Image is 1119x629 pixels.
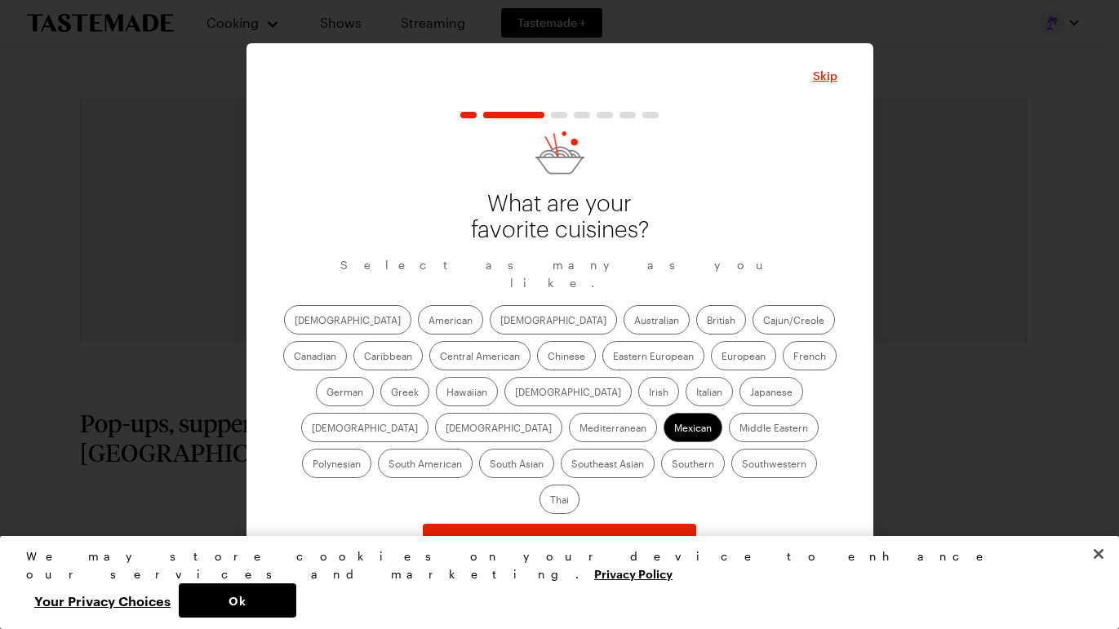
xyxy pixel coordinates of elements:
[561,449,655,478] label: Southeast Asian
[353,341,423,370] label: Caribbean
[731,449,817,478] label: Southwestern
[753,305,835,334] label: Cajun/Creole
[283,341,347,370] label: Canadian
[418,305,483,334] label: American
[624,305,690,334] label: Australian
[462,191,658,243] p: What are your favorite cuisines?
[380,377,429,406] label: Greek
[602,341,704,370] label: Eastern European
[696,305,746,334] label: British
[686,377,733,406] label: Italian
[179,583,296,618] button: Ok
[301,413,429,442] label: [DEMOGRAPHIC_DATA]
[739,377,803,406] label: Japanese
[664,413,722,442] label: Mexican
[435,413,562,442] label: [DEMOGRAPHIC_DATA]
[783,341,837,370] label: French
[661,449,725,478] label: Southern
[535,534,585,550] span: Continue
[540,485,579,514] label: Thai
[537,341,596,370] label: Chinese
[26,547,1079,618] div: Privacy
[429,341,531,370] label: Central American
[813,68,837,84] button: Close
[711,341,776,370] label: European
[302,449,371,478] label: Polynesian
[316,377,374,406] label: German
[282,256,837,292] p: Select as many as you like.
[490,305,617,334] label: [DEMOGRAPHIC_DATA]
[284,305,411,334] label: [DEMOGRAPHIC_DATA]
[729,413,819,442] label: Middle Eastern
[436,377,498,406] label: Hawaiian
[1081,536,1117,572] button: Close
[423,524,696,560] button: NextStepButton
[26,583,179,618] button: Your Privacy Choices
[594,565,673,581] a: More information about your privacy, opens in a new tab
[378,449,473,478] label: South American
[569,413,657,442] label: Mediterranean
[638,377,679,406] label: Irish
[26,547,1079,583] div: We may store cookies on your device to enhance our services and marketing.
[813,68,837,84] span: Skip
[504,377,632,406] label: [DEMOGRAPHIC_DATA]
[479,449,554,478] label: South Asian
